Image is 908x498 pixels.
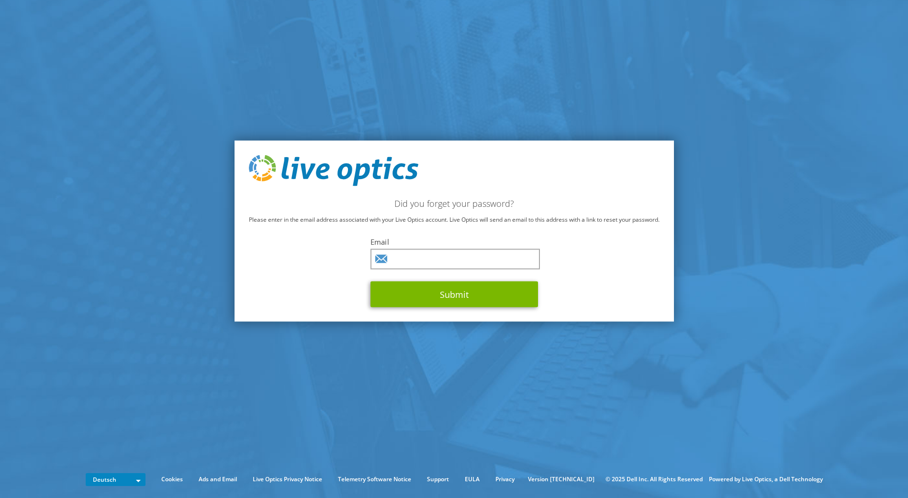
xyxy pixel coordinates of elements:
[488,474,522,485] a: Privacy
[601,474,707,485] li: © 2025 Dell Inc. All Rights Reserved
[458,474,487,485] a: EULA
[191,474,244,485] a: Ads and Email
[370,282,538,307] button: Submit
[523,474,599,485] li: Version [TECHNICAL_ID]
[331,474,418,485] a: Telemetry Software Notice
[154,474,190,485] a: Cookies
[246,474,329,485] a: Live Optics Privacy Notice
[709,474,823,485] li: Powered by Live Optics, a Dell Technology
[249,155,418,186] img: live_optics_svg.svg
[249,215,660,225] p: Please enter in the email address associated with your Live Optics account. Live Optics will send...
[420,474,456,485] a: Support
[370,237,538,247] label: Email
[249,198,660,209] h2: Did you forget your password?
